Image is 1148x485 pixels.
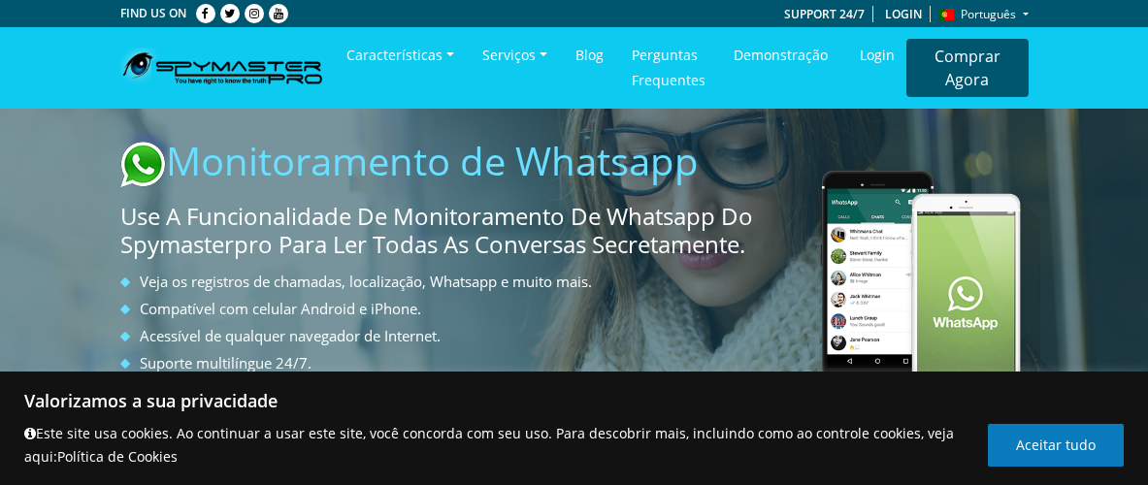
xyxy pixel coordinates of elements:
[961,6,1016,22] span: Português
[57,447,178,466] a: Política de Cookies
[988,424,1124,467] button: Aceitar tudo
[776,6,873,22] a: Support 24/7
[120,348,796,375] li: Suporte multilíngue 24/7.
[938,2,1028,27] button: Português
[120,203,796,259] h6: Use a funcionalidade de monitoramento de Whatsapp do Spymasterpro para ler todas as conversas sec...
[568,27,611,83] a: Blog
[120,48,322,87] img: SpymasterPro
[120,142,166,188] img: Whatsapp Tracking
[120,138,796,188] h4: Monitoramento de Whatsapp
[726,27,836,83] a: Demonstração
[475,27,555,87] a: Serviços
[624,27,713,109] a: Perguntas frequentes
[120,267,796,294] li: Veja os registros de chamadas, localização, Whatsapp e muito mais.
[120,321,796,348] li: Acessível de qualquer navegador de Internet.
[906,39,1029,97] a: Comprar Agora
[24,389,1124,412] p: Valorizamos a sua privacidade
[849,27,905,83] a: Login
[24,422,973,469] p: Este site usa cookies. Ao continuar a usar este site, você concorda com seu uso. Para descobrir m...
[120,1,186,26] p: Find us on
[339,27,462,87] a: Características
[120,294,796,321] li: Compatível com celular Android e iPhone.
[877,6,931,22] a: Login
[807,156,1040,422] img: Monitoramento de WhatsApp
